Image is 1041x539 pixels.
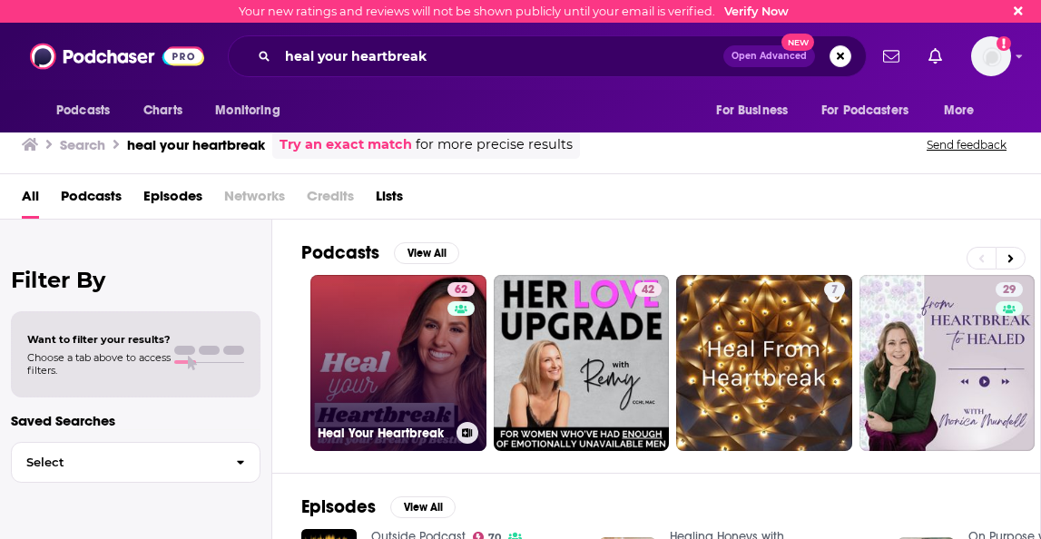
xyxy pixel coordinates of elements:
[376,181,403,219] a: Lists
[416,134,573,155] span: for more precise results
[676,275,852,451] a: 7
[931,93,997,128] button: open menu
[22,181,39,219] a: All
[61,181,122,219] a: Podcasts
[997,36,1011,51] svg: Email not verified
[202,93,303,128] button: open menu
[310,275,486,451] a: 62Heal Your Heartbreak
[723,45,815,67] button: Open AdvancedNew
[12,456,221,468] span: Select
[239,5,789,18] div: Your new ratings and reviews will not be shown publicly until your email is verified.
[821,98,908,123] span: For Podcasters
[921,41,949,72] a: Show notifications dropdown
[301,495,456,518] a: EpisodesView All
[215,98,280,123] span: Monitoring
[716,98,788,123] span: For Business
[280,134,412,155] a: Try an exact match
[11,412,260,429] p: Saved Searches
[278,42,723,71] input: Search podcasts, credits, & more...
[1003,281,1016,299] span: 29
[301,241,379,264] h2: Podcasts
[307,181,354,219] span: Credits
[27,333,171,346] span: Want to filter your results?
[781,34,814,51] span: New
[143,181,202,219] a: Episodes
[301,495,376,518] h2: Episodes
[859,275,1036,451] a: 29
[143,98,182,123] span: Charts
[971,36,1011,76] img: User Profile
[971,36,1011,76] span: Logged in as robin.richardson
[301,241,459,264] a: PodcastsView All
[56,98,110,123] span: Podcasts
[11,442,260,483] button: Select
[390,496,456,518] button: View All
[30,39,204,73] img: Podchaser - Follow, Share and Rate Podcasts
[27,351,171,377] span: Choose a tab above to access filters.
[60,136,105,153] h3: Search
[132,93,193,128] a: Charts
[831,281,838,299] span: 7
[318,426,449,441] h3: Heal Your Heartbreak
[996,282,1023,297] a: 29
[127,136,265,153] h3: heal your heartbreak
[971,36,1011,76] button: Show profile menu
[944,98,975,123] span: More
[394,242,459,264] button: View All
[11,267,260,293] h2: Filter By
[494,275,670,451] a: 42
[703,93,810,128] button: open menu
[634,282,662,297] a: 42
[455,281,467,299] span: 62
[642,281,654,299] span: 42
[724,5,789,18] a: Verify Now
[228,35,867,77] div: Search podcasts, credits, & more...
[921,137,1012,152] button: Send feedback
[44,93,133,128] button: open menu
[447,282,475,297] a: 62
[810,93,935,128] button: open menu
[224,181,285,219] span: Networks
[824,282,845,297] a: 7
[732,52,807,61] span: Open Advanced
[876,41,907,72] a: Show notifications dropdown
